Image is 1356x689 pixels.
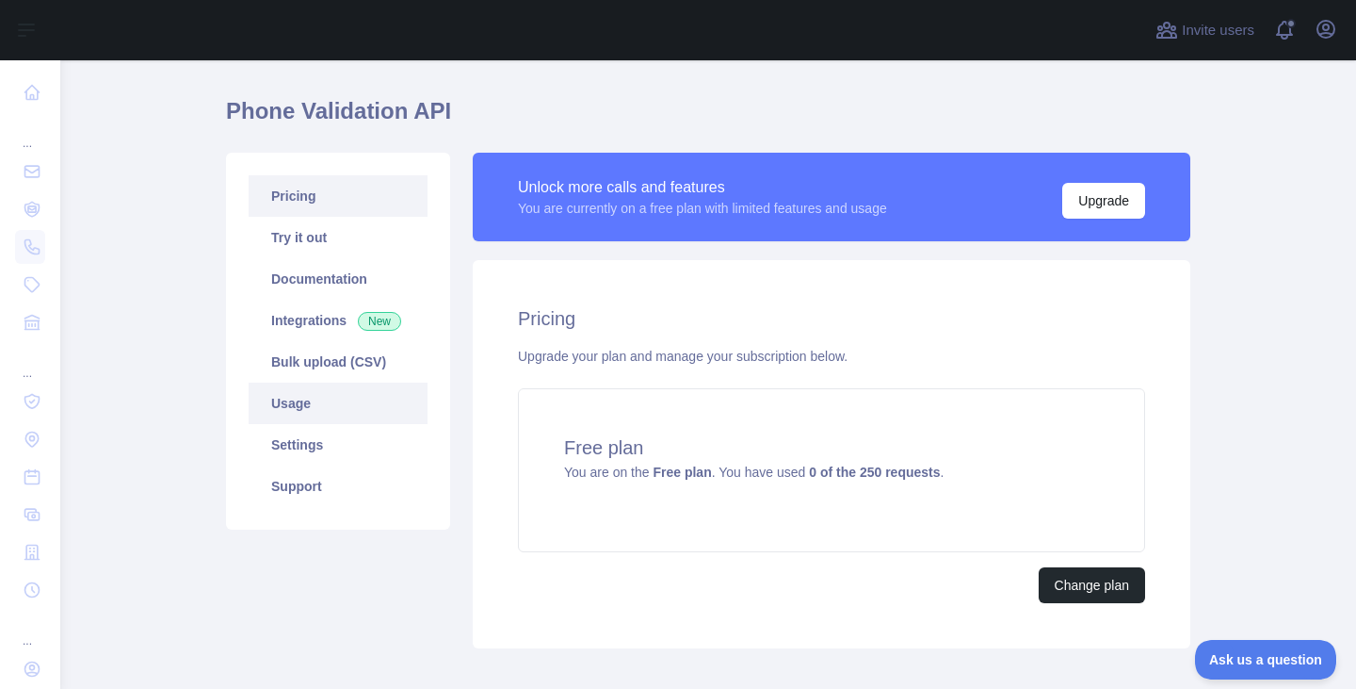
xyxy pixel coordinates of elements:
[15,611,45,648] div: ...
[249,341,428,383] a: Bulk upload (CSV)
[15,113,45,151] div: ...
[249,258,428,300] a: Documentation
[564,435,1099,461] h4: Free plan
[249,383,428,424] a: Usage
[564,465,944,480] span: You are on the . You have used .
[1039,567,1145,603] button: Change plan
[518,347,1145,366] div: Upgrade your plan and manage your subscription below.
[1062,183,1145,219] button: Upgrade
[249,175,428,217] a: Pricing
[653,465,711,480] strong: Free plan
[226,96,1190,141] h1: Phone Validation API
[518,176,887,199] div: Unlock more calls and features
[518,305,1145,332] h2: Pricing
[1195,640,1337,680] iframe: Toggle Customer Support
[249,466,428,507] a: Support
[249,424,428,466] a: Settings
[809,465,940,480] strong: 0 of the 250 requests
[358,312,401,331] span: New
[1182,20,1254,41] span: Invite users
[1152,15,1258,45] button: Invite users
[15,343,45,381] div: ...
[249,300,428,341] a: Integrations New
[249,217,428,258] a: Try it out
[518,199,887,218] div: You are currently on a free plan with limited features and usage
